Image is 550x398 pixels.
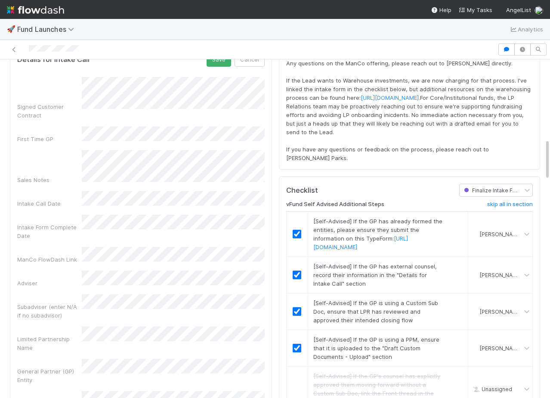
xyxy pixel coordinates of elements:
[313,336,439,360] span: [Self-Advised] If the GP is using a PPM, ensure that it is uploaded to the "Draft Custom Document...
[462,187,523,194] span: Finalize Intake Form
[472,272,479,278] img: avatar_18c010e4-930e-4480-823a-7726a265e9dd.png
[458,6,492,13] span: My Tasks
[17,56,90,64] h5: Details for Intake Call
[509,24,543,34] a: Analytics
[480,309,522,315] span: [PERSON_NAME]
[472,308,479,315] img: avatar_18c010e4-930e-4480-823a-7726a265e9dd.png
[207,52,231,67] button: Save
[17,102,82,120] div: Signed Customer Contract
[313,218,442,250] span: [Self-Advised] If the GP has already formed the entities, please ensure they submit the informati...
[17,223,82,240] div: Intake Form Complete Date
[286,186,318,195] h5: Checklist
[361,94,420,101] a: [URL][DOMAIN_NAME].
[7,3,64,17] img: logo-inverted-e16ddd16eac7371096b0.svg
[313,263,437,287] span: [Self-Advised] If the GP has external counsel, record their information in the "Details for Intak...
[313,299,438,324] span: [Self-Advised] If the GP is using a Custom Sub Doc, ensure that LPR has reviewed and approved the...
[17,176,82,184] div: Sales Notes
[17,279,82,287] div: Adviser
[472,231,479,238] img: avatar_18c010e4-930e-4480-823a-7726a265e9dd.png
[17,302,82,320] div: Subadviser (enter N/A if no subadvisor)
[17,199,82,208] div: Intake Call Date
[431,6,451,14] div: Help
[535,6,543,15] img: avatar_18c010e4-930e-4480-823a-7726a265e9dd.png
[17,25,78,34] span: Fund Launches
[235,52,265,67] button: Cancel
[480,272,522,278] span: [PERSON_NAME]
[480,345,522,352] span: [PERSON_NAME]
[472,345,479,352] img: avatar_18c010e4-930e-4480-823a-7726a265e9dd.png
[17,367,82,384] div: General Partner (GP) Entity
[17,135,82,143] div: First Time GP
[487,201,533,211] a: skip all in section
[480,231,522,238] span: [PERSON_NAME]
[458,6,492,14] a: My Tasks
[7,25,15,33] span: 🚀
[471,386,512,392] span: Unassigned
[17,255,82,264] div: ManCo FlowDash Link
[487,201,533,208] h6: skip all in section
[506,6,531,13] span: AngelList
[17,335,82,352] div: Limited Partnership Name
[286,201,384,208] h6: vFund Self Advised Additional Steps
